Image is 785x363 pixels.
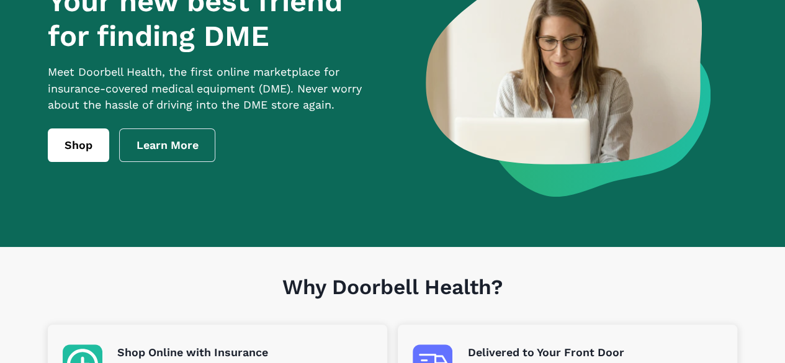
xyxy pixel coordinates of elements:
[119,128,216,162] a: Learn More
[117,344,372,361] p: Shop Online with Insurance
[48,128,109,162] a: Shop
[48,64,385,114] p: Meet Doorbell Health, the first online marketplace for insurance-covered medical equipment (DME)....
[48,275,737,325] h1: Why Doorbell Health?
[467,344,722,361] p: Delivered to Your Front Door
